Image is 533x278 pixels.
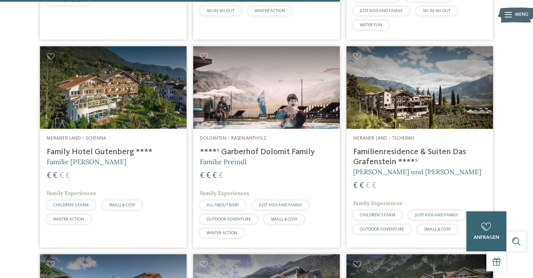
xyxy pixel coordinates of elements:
span: WINTER ACTION [254,9,285,13]
span: € [53,172,57,180]
img: Familienhotels gesucht? Hier findet ihr die besten! [346,46,493,129]
span: JUST KIDS AND FAMILY [415,213,458,217]
span: SKI-IN SKI-OUT [423,9,451,13]
span: € [359,182,364,190]
span: WINTER ACTION [53,217,84,221]
span: SKI-IN SKI-OUT [207,9,234,13]
span: JUST KIDS AND FAMILY [360,9,403,13]
a: anfragen [466,211,506,251]
span: € [200,172,204,180]
img: Familienhotels gesucht? Hier findet ihr die besten! [193,46,340,129]
span: [PERSON_NAME] und [PERSON_NAME] [353,168,481,176]
span: Meraner Land – Schenna [47,136,106,141]
a: Familienhotels gesucht? Hier findet ihr die besten! Meraner Land – Schenna Family Hotel Gutenberg... [40,46,187,248]
h4: ****ˢ Garberhof Dolomit Family [200,147,333,157]
span: Family Experiences [353,200,402,207]
span: € [47,172,51,180]
span: € [372,182,376,190]
img: Family Hotel Gutenberg **** [40,46,187,129]
span: Dolomiten – Rasen-Antholz [200,136,266,141]
a: Familienhotels gesucht? Hier findet ihr die besten! Meraner Land – Tscherms Familienresidence & S... [346,46,493,248]
span: € [65,172,70,180]
span: JUST KIDS AND FAMILY [259,203,302,207]
span: Family Experiences [200,190,249,197]
span: SMALL & COSY [424,227,451,231]
span: € [366,182,370,190]
a: Familienhotels gesucht? Hier findet ihr die besten! Dolomiten – Rasen-Antholz ****ˢ Garberhof Dol... [193,46,340,248]
span: Familie [PERSON_NAME] [47,158,127,166]
span: € [59,172,64,180]
span: € [353,182,358,190]
span: OUTDOOR ADVENTURE [360,227,404,231]
span: WINTER ACTION [207,231,237,235]
h4: Familienresidence & Suiten Das Grafenstein ****ˢ [353,147,486,167]
span: OUTDOOR ADVENTURE [207,217,251,221]
span: Family Experiences [47,190,96,197]
span: € [206,172,211,180]
span: Meraner Land – Tscherms [353,136,414,141]
span: ALL ABOUT BABY [207,203,239,207]
h4: Family Hotel Gutenberg **** [47,147,180,157]
span: SMALL & COSY [109,203,135,207]
span: CHILDREN’S FARM [360,213,395,217]
span: € [219,172,223,180]
span: € [212,172,217,180]
span: SMALL & COSY [271,217,297,221]
span: anfragen [473,235,499,240]
span: CHILDREN’S FARM [53,203,89,207]
span: Familie Preindl [200,158,247,166]
span: WATER FUN [360,23,382,27]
